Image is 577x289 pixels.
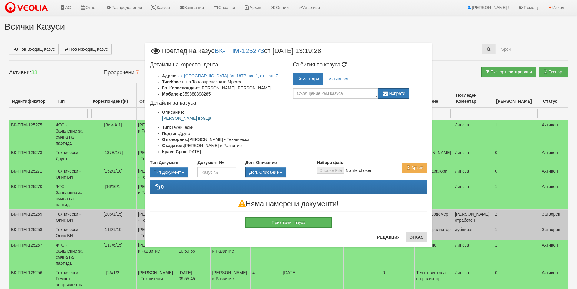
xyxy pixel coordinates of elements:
b: Гл. Кореспондент: [162,86,201,90]
b: Мобилен: [162,92,182,96]
b: Създател: [162,143,184,148]
li: [PERSON_NAME] и Развитие [162,143,284,149]
li: [PERSON_NAME] - Технически [162,136,284,143]
label: Документ № [197,160,224,166]
b: Описание: [162,110,184,115]
button: Доп. Описание [245,167,286,177]
b: Адрес: [162,73,177,78]
span: Доп. Описание [249,170,279,175]
a: ВК-ТПМ-125273 [214,47,264,54]
a: Коментари [293,73,324,85]
li: Клиент по Топлопреносната Мрежа [162,79,284,85]
span: Преглед на казус от [DATE] 13:19:28 [150,48,321,59]
li: Друго [162,130,284,136]
button: Тип Документ [150,167,188,177]
b: Тип: [162,79,171,84]
label: Избери файл [317,160,345,166]
b: Тип: [162,125,171,130]
b: Подтип: [162,131,179,136]
label: Доп. Описание [245,160,277,166]
li: 359888898285 [162,91,284,97]
button: Приключи казуса [245,217,332,228]
h4: Детайли на кореспондента [150,62,284,68]
input: Казус № [197,167,236,177]
a: кв. [GEOGRAPHIC_DATA] бл. 187В, вх. 1, ет. , ап. 7 [178,73,278,78]
label: Тип Документ [150,160,179,166]
button: Редакция [373,232,404,242]
li: [DATE] [162,149,284,155]
div: Двоен клик, за изчистване на избраната стойност. [150,167,188,177]
p: [PERSON_NAME] връща [162,115,284,121]
span: Тип Документ [154,170,181,175]
button: Отказ [406,232,427,242]
li: [PERSON_NAME] [PERSON_NAME] [162,85,284,91]
b: Отговорник: [162,137,188,142]
h4: Детайли за казуса [150,100,284,106]
button: Архив [402,163,427,173]
button: Изпрати [378,88,410,99]
h4: Събития по казуса [293,62,427,68]
a: Активност [324,73,353,85]
li: Технически [162,124,284,130]
strong: 0 [161,184,164,190]
div: Двоен клик, за изчистване на избраната стойност. [245,167,308,177]
b: Краен Срок: [162,149,187,154]
h3: Няма намерени документи! [150,200,427,208]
